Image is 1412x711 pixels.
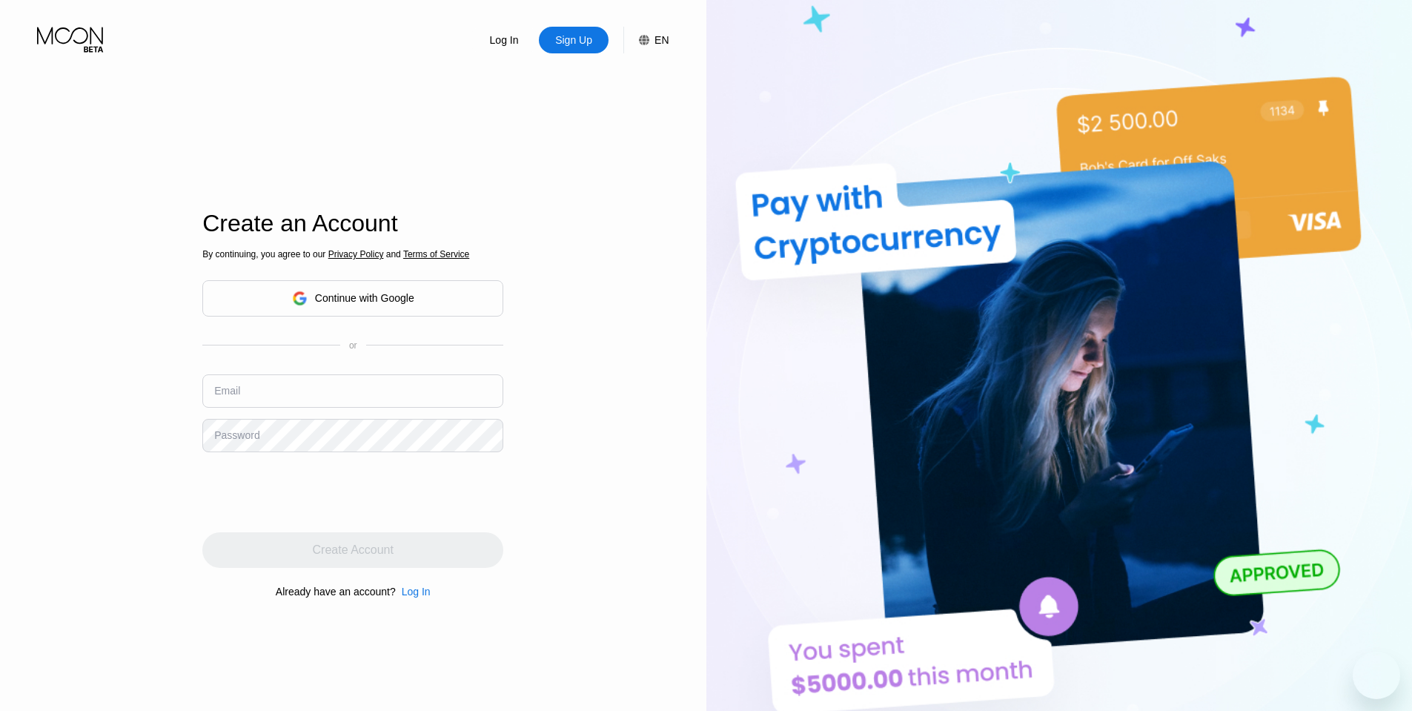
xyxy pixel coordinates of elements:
[214,385,240,397] div: Email
[623,27,669,53] div: EN
[383,249,403,259] span: and
[315,292,414,304] div: Continue with Google
[396,586,431,598] div: Log In
[488,33,520,47] div: Log In
[328,249,384,259] span: Privacy Policy
[554,33,594,47] div: Sign Up
[276,586,396,598] div: Already have an account?
[539,27,609,53] div: Sign Up
[654,34,669,46] div: EN
[202,463,428,521] iframe: reCAPTCHA
[349,340,357,351] div: or
[202,249,503,259] div: By continuing, you agree to our
[402,586,431,598] div: Log In
[469,27,539,53] div: Log In
[214,429,259,441] div: Password
[202,280,503,317] div: Continue with Google
[1353,652,1400,699] iframe: Button to launch messaging window
[202,210,503,237] div: Create an Account
[403,249,469,259] span: Terms of Service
